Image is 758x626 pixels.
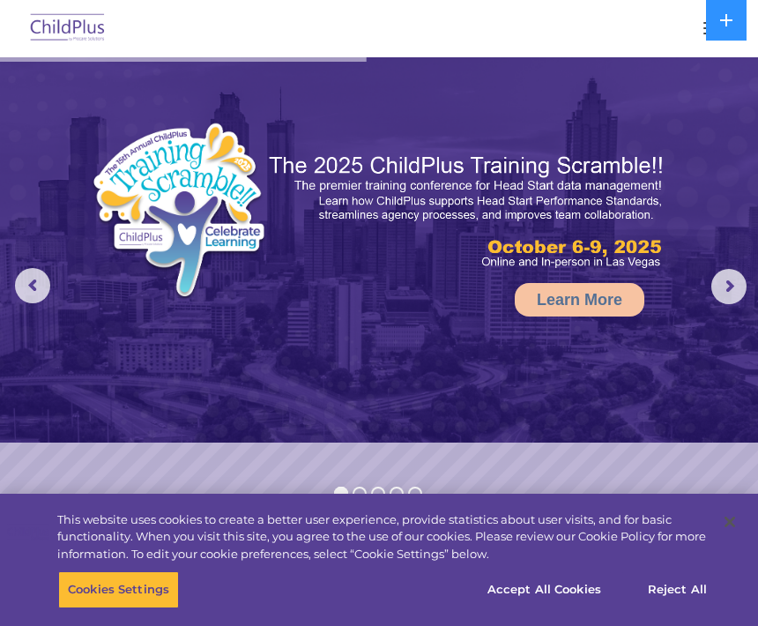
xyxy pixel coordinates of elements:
[58,571,179,608] button: Cookies Settings
[622,571,732,608] button: Reject All
[26,8,109,49] img: ChildPlus by Procare Solutions
[515,283,644,317] a: Learn More
[710,503,749,541] button: Close
[478,571,611,608] button: Accept All Cookies
[57,511,706,563] div: This website uses cookies to create a better user experience, provide statistics about user visit...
